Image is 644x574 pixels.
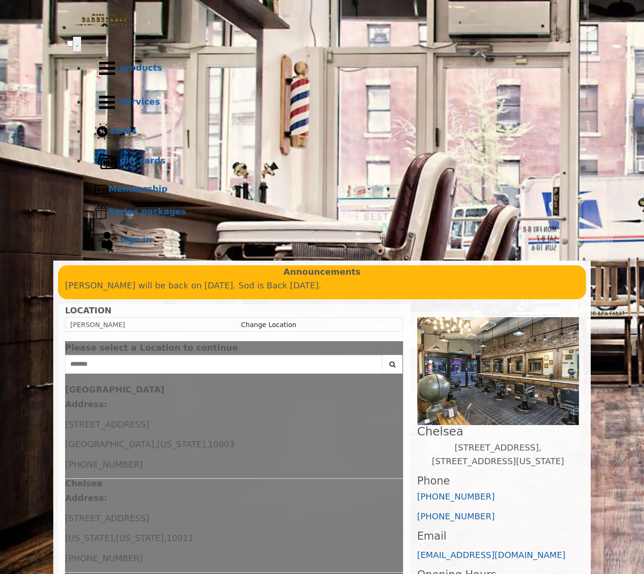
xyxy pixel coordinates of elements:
b: Deals [110,126,137,136]
span: [PERSON_NAME] [70,321,125,328]
img: Made Man Barbershop logo [67,5,142,35]
input: Search Center [65,355,382,374]
p: [PERSON_NAME] will be back on [DATE]. Sod is Back [DATE]. [65,279,579,293]
img: Deals [94,123,110,140]
b: gift cards [120,156,165,165]
img: sign in [94,228,120,253]
span: [STREET_ADDRESS] [65,419,149,429]
a: [EMAIL_ADDRESS][DOMAIN_NAME] [417,550,566,560]
input: menu toggle [67,41,73,47]
img: Membership [94,182,108,197]
a: Change Location [241,321,296,328]
h2: Chelsea [417,425,579,438]
span: [PHONE_NUMBER] [65,553,143,563]
span: [PHONE_NUMBER] [65,459,143,469]
button: close dialog [389,345,403,351]
img: Series packages [94,205,108,219]
span: , [205,439,208,449]
b: Address: [65,493,107,503]
a: Series packagesSeries packages [86,201,577,223]
p: [STREET_ADDRESS],[STREET_ADDRESS][US_STATE] [417,441,579,468]
img: Gift cards [94,148,120,174]
a: [PHONE_NUMBER] [417,492,495,501]
span: [US_STATE] [116,533,164,543]
b: Address: [65,399,107,409]
span: [US_STATE] [157,439,205,449]
span: 10003 [208,439,235,449]
div: Center Select [65,355,403,378]
img: Services [94,90,120,115]
span: , [113,533,116,543]
b: LOCATION [65,306,111,315]
b: [GEOGRAPHIC_DATA] [65,385,165,394]
a: [PHONE_NUMBER] [417,511,495,521]
span: . [76,39,78,49]
b: Announcements [283,265,361,279]
span: [STREET_ADDRESS] [65,513,149,523]
span: [US_STATE] [65,533,113,543]
b: sign in [120,235,152,245]
b: Series packages [108,206,186,216]
h3: Email [417,530,579,542]
button: menu toggle [73,37,81,51]
a: MembershipMembership [86,178,577,201]
span: 10011 [166,533,193,543]
a: DealsDeals [86,119,577,144]
i: Search button [387,361,398,368]
b: Membership [108,184,167,194]
img: Products [94,56,120,81]
b: products [120,63,162,73]
a: ServicesServices [86,85,577,119]
b: Chelsea [65,478,102,488]
a: Gift cardsgift cards [86,144,577,178]
b: Services [120,97,160,107]
span: Please select a Location to continue [65,343,238,353]
span: , [154,439,157,449]
span: , [164,533,167,543]
a: Productsproducts [86,51,577,85]
h3: Phone [417,475,579,487]
a: sign insign in [86,223,577,257]
span: [GEOGRAPHIC_DATA] [65,439,154,449]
